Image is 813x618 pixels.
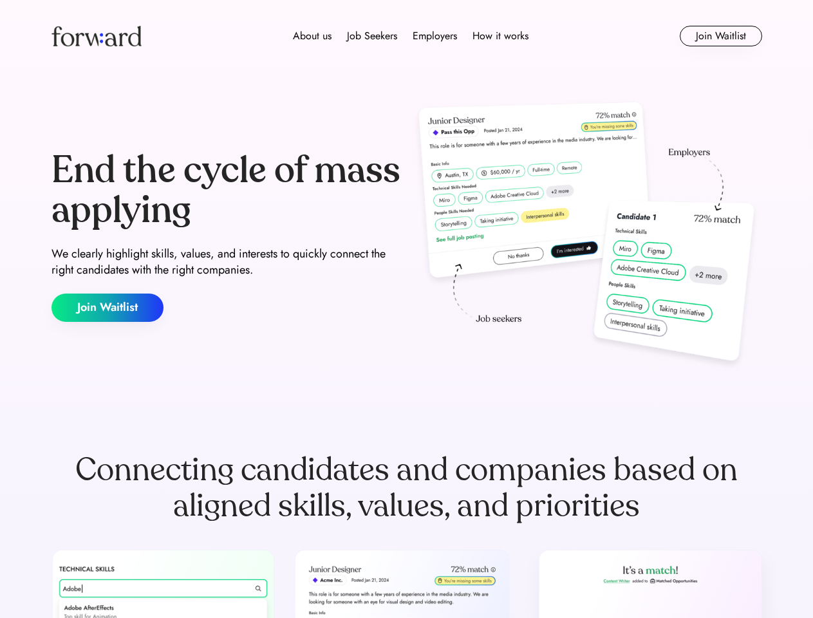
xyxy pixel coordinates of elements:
button: Join Waitlist [51,294,164,322]
img: hero-image.png [412,98,762,375]
div: Connecting candidates and companies based on aligned skills, values, and priorities [51,452,762,524]
div: About us [293,28,332,44]
div: How it works [472,28,528,44]
div: We clearly highlight skills, values, and interests to quickly connect the right candidates with t... [51,246,402,278]
button: Join Waitlist [680,26,762,46]
img: Forward logo [51,26,142,46]
div: End the cycle of mass applying [51,151,402,230]
div: Employers [413,28,457,44]
div: Job Seekers [347,28,397,44]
